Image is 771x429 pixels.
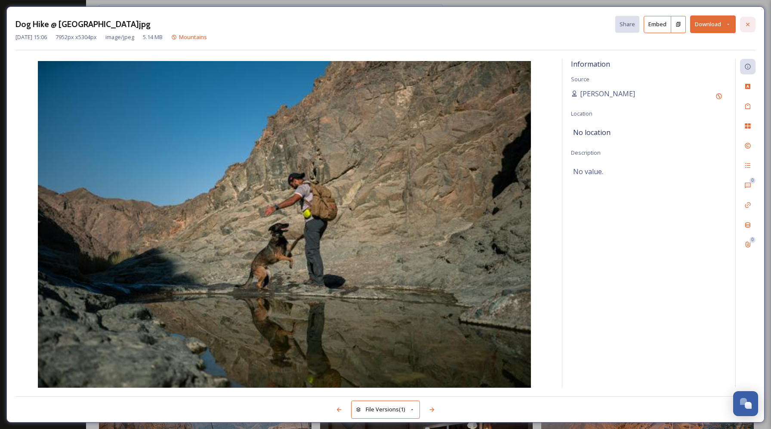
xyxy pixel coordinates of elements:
[15,18,151,31] h3: Dog Hike @ [GEOGRAPHIC_DATA]jpg
[749,237,756,243] div: 0
[571,59,610,69] span: Information
[690,15,736,33] button: Download
[15,33,47,41] span: [DATE] 15:06
[571,110,592,117] span: Location
[615,16,639,33] button: Share
[15,61,553,389] img: 1cfc6896-7ee8-4819-a69d-18b8a12dcae2.jpg
[571,75,589,83] span: Source
[143,33,163,41] span: 5.14 MB
[105,33,134,41] span: image/jpeg
[733,391,758,416] button: Open Chat
[56,33,97,41] span: 7952 px x 5304 px
[749,178,756,184] div: 0
[573,166,603,177] span: No value.
[351,401,420,418] button: File Versions(1)
[179,33,207,41] span: Mountains
[573,127,611,138] span: No location
[644,16,671,33] button: Embed
[571,149,601,156] span: Description
[580,89,635,99] span: [PERSON_NAME]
